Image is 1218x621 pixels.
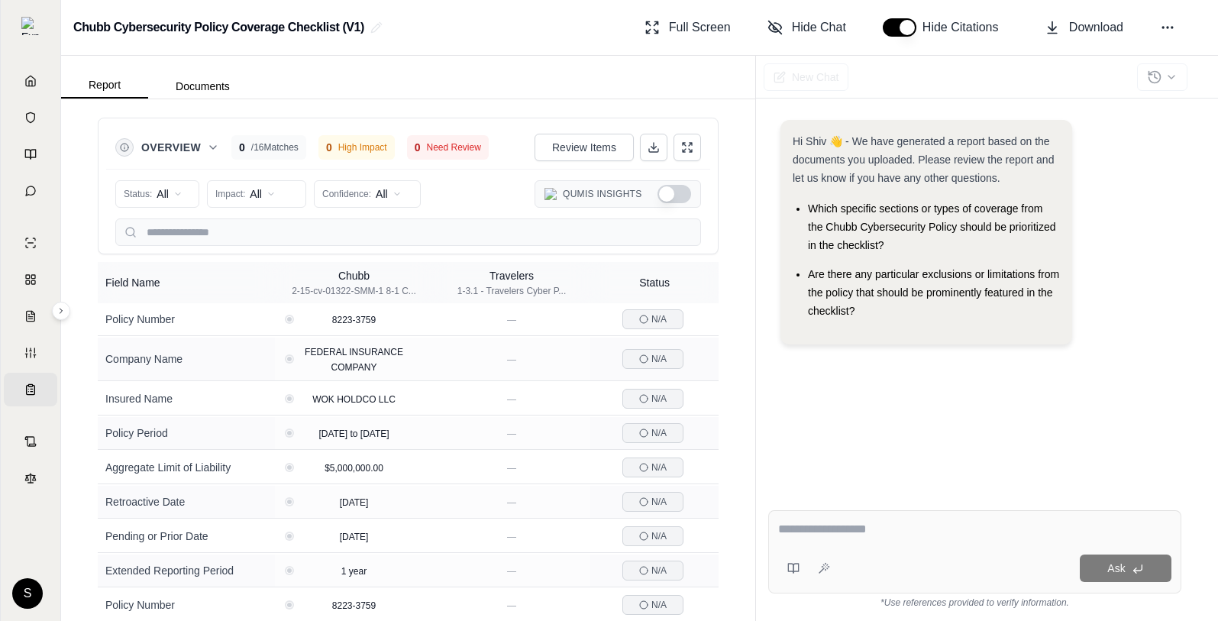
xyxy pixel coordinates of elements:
div: Insured Name [105,391,267,406]
div: Policy Period [105,425,267,441]
a: Home [4,64,57,98]
span: [DATE] [340,532,369,542]
span: Status: [124,188,152,200]
button: Report [61,73,148,99]
span: Review Items [552,140,616,155]
span: Confidence: [322,188,371,200]
span: $5,000,000.00 [325,463,383,474]
button: Impact:All [207,180,306,208]
span: 0 [326,140,332,155]
img: Expand sidebar [21,17,40,35]
span: Need Review [427,141,481,154]
div: 2-15-cv-01322-SMM-1 8-1 C... [292,285,416,297]
a: Legal Search Engine [4,461,57,495]
div: *Use references provided to verify information. [768,594,1181,609]
button: View confidence details [287,357,292,361]
button: Confidence:All [314,180,421,208]
span: All [376,186,388,202]
th: Field Name [98,262,275,303]
div: Policy Number [105,312,267,327]
span: Full Screen [669,18,731,37]
button: Status:All [115,180,199,208]
a: Chat [4,174,57,208]
div: Company Name [105,351,267,367]
div: 1-3.1 - Travelers Cyber P... [457,285,567,297]
button: Download [1039,12,1129,43]
span: N/A [651,427,667,439]
span: Impact: [215,188,245,200]
span: — [507,354,516,365]
span: Qumis Insights [563,188,642,200]
span: High Impact [338,141,387,154]
span: N/A [651,496,667,508]
button: Expand Table [674,134,701,161]
span: [DATE] [340,497,369,508]
a: Policy Comparisons [4,263,57,296]
button: Expand sidebar [15,11,46,41]
h2: Chubb Cybersecurity Policy Coverage Checklist (V1) [73,14,364,41]
button: Hide Chat [761,12,852,43]
a: Single Policy [4,226,57,260]
span: 8223-3759 [332,315,376,325]
span: All [250,186,262,202]
button: View confidence details [287,500,292,504]
button: View confidence details [287,465,292,470]
span: N/A [651,564,667,577]
a: Custom Report [4,336,57,370]
span: — [507,463,516,474]
button: Expand sidebar [52,302,70,320]
span: — [507,497,516,508]
button: Full Screen [638,12,737,43]
button: View confidence details [287,396,292,401]
span: — [507,315,516,325]
span: — [507,566,516,577]
div: Pending or Prior Date [105,529,267,544]
span: Which specific sections or types of coverage from the Chubb Cybersecurity Policy should be priori... [808,202,1056,251]
span: 8223-3759 [332,600,376,611]
span: N/A [651,313,667,325]
span: 1 year [341,566,367,577]
span: Are there any particular exclusions or limitations from the policy that should be prominently fea... [808,268,1059,317]
span: N/A [651,461,667,474]
button: Documents [148,74,257,99]
span: — [507,429,516,439]
th: Status [590,262,719,303]
div: Policy Number [105,597,267,613]
span: Ask [1107,562,1125,574]
button: Download Excel [640,134,667,161]
button: Review Items [535,134,634,161]
span: — [507,600,516,611]
button: View confidence details [287,431,292,435]
button: Ask [1080,555,1171,582]
div: S [12,578,43,609]
div: Retroactive Date [105,494,267,509]
button: View confidence details [287,568,292,573]
a: Contract Analysis [4,425,57,458]
span: N/A [651,599,667,611]
a: Coverage Table [4,373,57,406]
span: N/A [651,530,667,542]
div: Extended Reporting Period [105,563,267,578]
span: Hi Shiv 👋 - We have generated a report based on the documents you uploaded. Please review the rep... [793,135,1054,184]
div: Chubb [292,268,416,283]
span: Download [1069,18,1123,37]
span: N/A [651,393,667,405]
span: — [507,394,516,405]
div: Travelers [457,268,567,283]
span: Overview [141,140,201,155]
button: Show Qumis Insights [657,185,691,203]
span: 0 [415,140,421,155]
a: Claim Coverage [4,299,57,333]
div: Aggregate Limit of Liability [105,460,267,475]
a: Documents Vault [4,101,57,134]
span: Hide Chat [792,18,846,37]
img: Qumis Logo [544,188,557,200]
span: FEDERAL INSURANCE COMPANY [305,347,403,373]
span: / 16 Matches [251,141,299,154]
button: View confidence details [287,603,292,607]
span: WOK HOLDCO LLC [312,394,396,405]
a: Prompt Library [4,137,57,171]
button: View confidence details [287,317,292,322]
span: [DATE] to [DATE] [318,429,389,439]
span: 0 [239,140,245,155]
